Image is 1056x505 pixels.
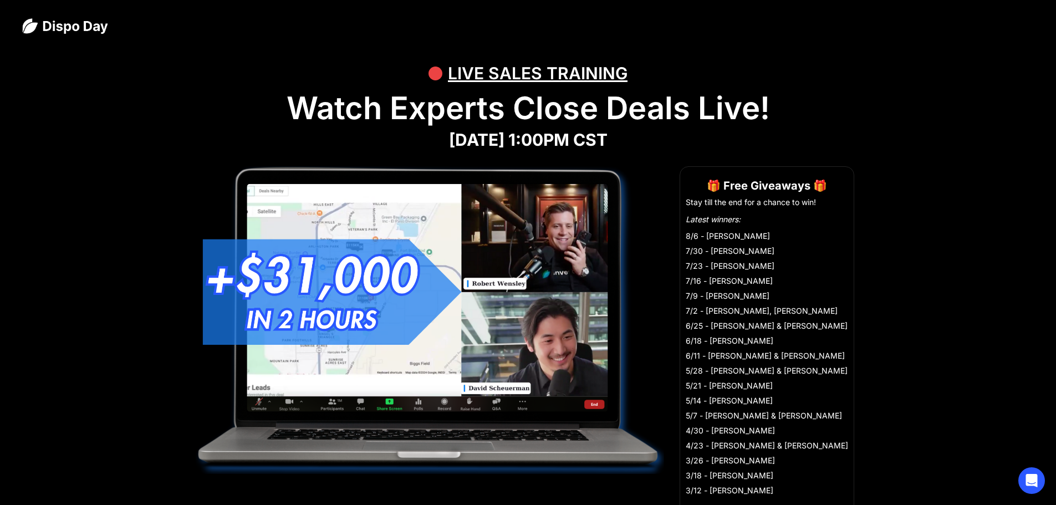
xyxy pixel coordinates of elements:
em: Latest winners: [686,215,741,224]
strong: 🎁 Free Giveaways 🎁 [707,179,827,192]
h1: Watch Experts Close Deals Live! [22,90,1034,127]
div: LIVE SALES TRAINING [448,57,628,90]
div: Open Intercom Messenger [1018,467,1045,494]
strong: [DATE] 1:00PM CST [449,130,608,150]
li: 8/6 - [PERSON_NAME] 7/30 - [PERSON_NAME] 7/23 - [PERSON_NAME] 7/16 - [PERSON_NAME] 7/9 - [PERSON_... [686,228,848,498]
li: Stay till the end for a chance to win! [686,197,848,208]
